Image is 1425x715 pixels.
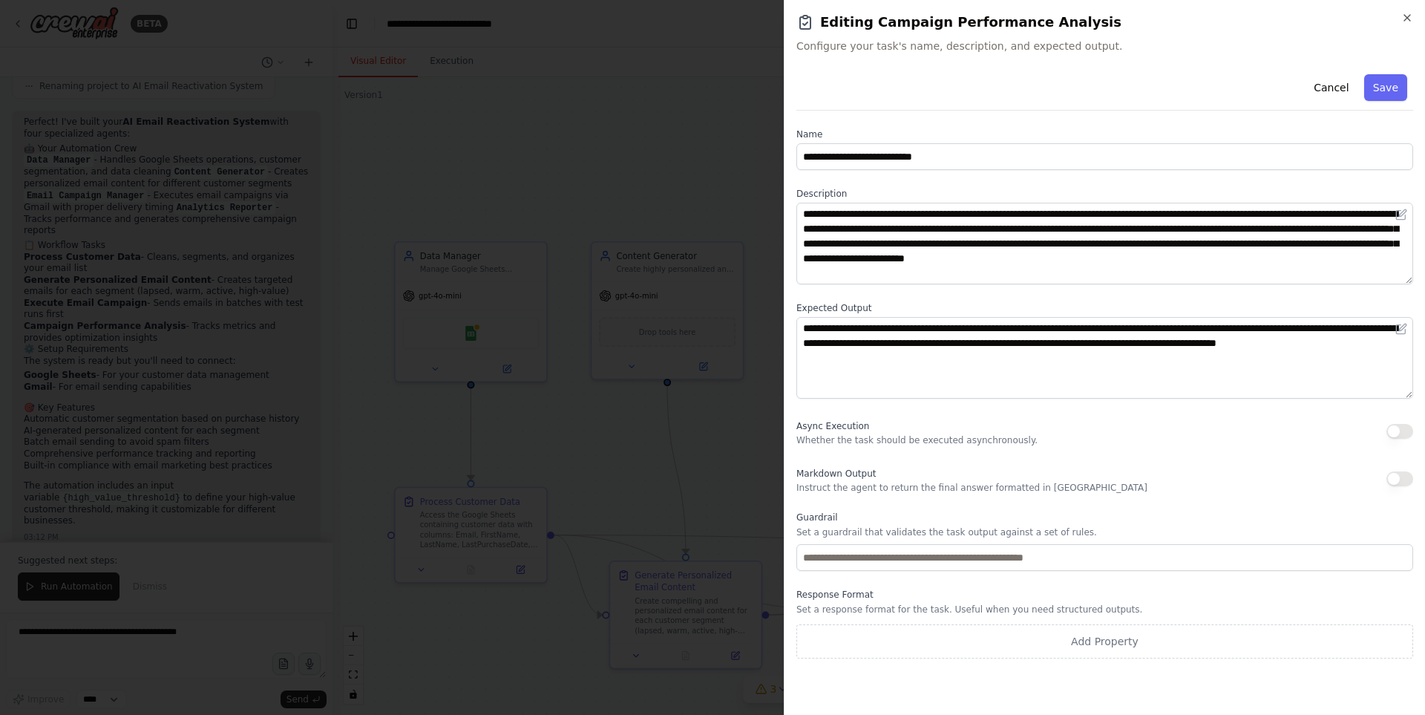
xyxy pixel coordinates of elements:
[796,589,1413,601] label: Response Format
[1364,74,1407,101] button: Save
[796,482,1147,494] p: Instruct the agent to return the final answer formatted in [GEOGRAPHIC_DATA]
[796,302,1413,314] label: Expected Output
[1305,74,1357,101] button: Cancel
[796,421,869,431] span: Async Execution
[796,39,1413,53] span: Configure your task's name, description, and expected output.
[1392,206,1410,223] button: Open in editor
[796,526,1413,538] p: Set a guardrail that validates the task output against a set of rules.
[796,12,1413,33] h2: Editing Campaign Performance Analysis
[1392,320,1410,338] button: Open in editor
[796,512,1413,523] label: Guardrail
[796,188,1413,200] label: Description
[796,604,1413,616] p: Set a response format for the task. Useful when you need structured outputs.
[796,468,876,479] span: Markdown Output
[796,128,1413,140] label: Name
[796,434,1038,446] p: Whether the task should be executed asynchronously.
[796,624,1413,659] button: Add Property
